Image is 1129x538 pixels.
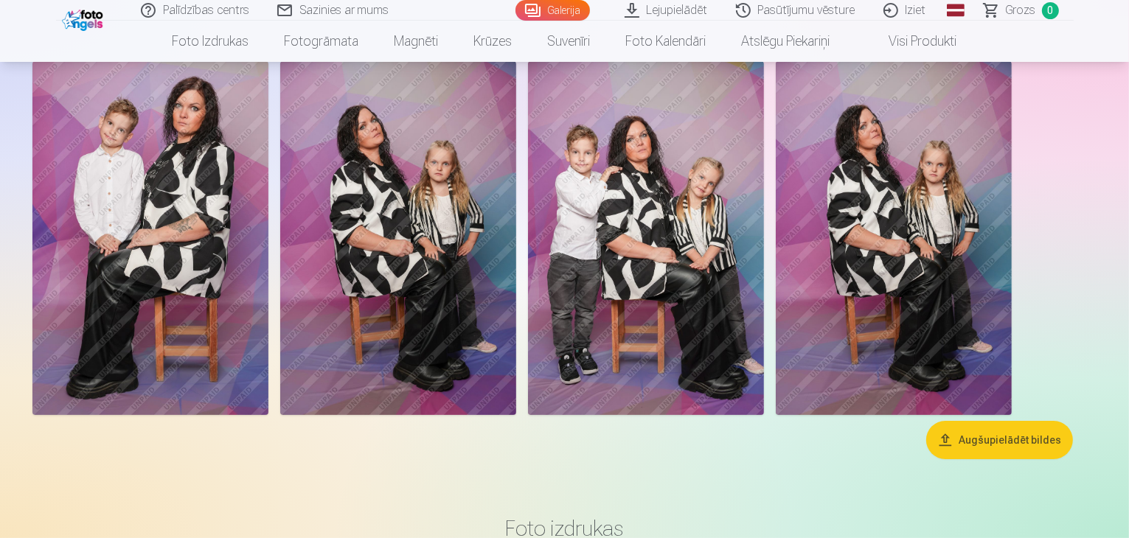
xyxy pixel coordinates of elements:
[926,421,1073,459] button: Augšupielādēt bildes
[377,21,456,62] a: Magnēti
[155,21,267,62] a: Foto izdrukas
[456,21,530,62] a: Krūzes
[608,21,724,62] a: Foto kalendāri
[267,21,377,62] a: Fotogrāmata
[848,21,975,62] a: Visi produkti
[530,21,608,62] a: Suvenīri
[1042,2,1059,19] span: 0
[1006,1,1036,19] span: Grozs
[62,6,107,31] img: /fa1
[724,21,848,62] a: Atslēgu piekariņi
